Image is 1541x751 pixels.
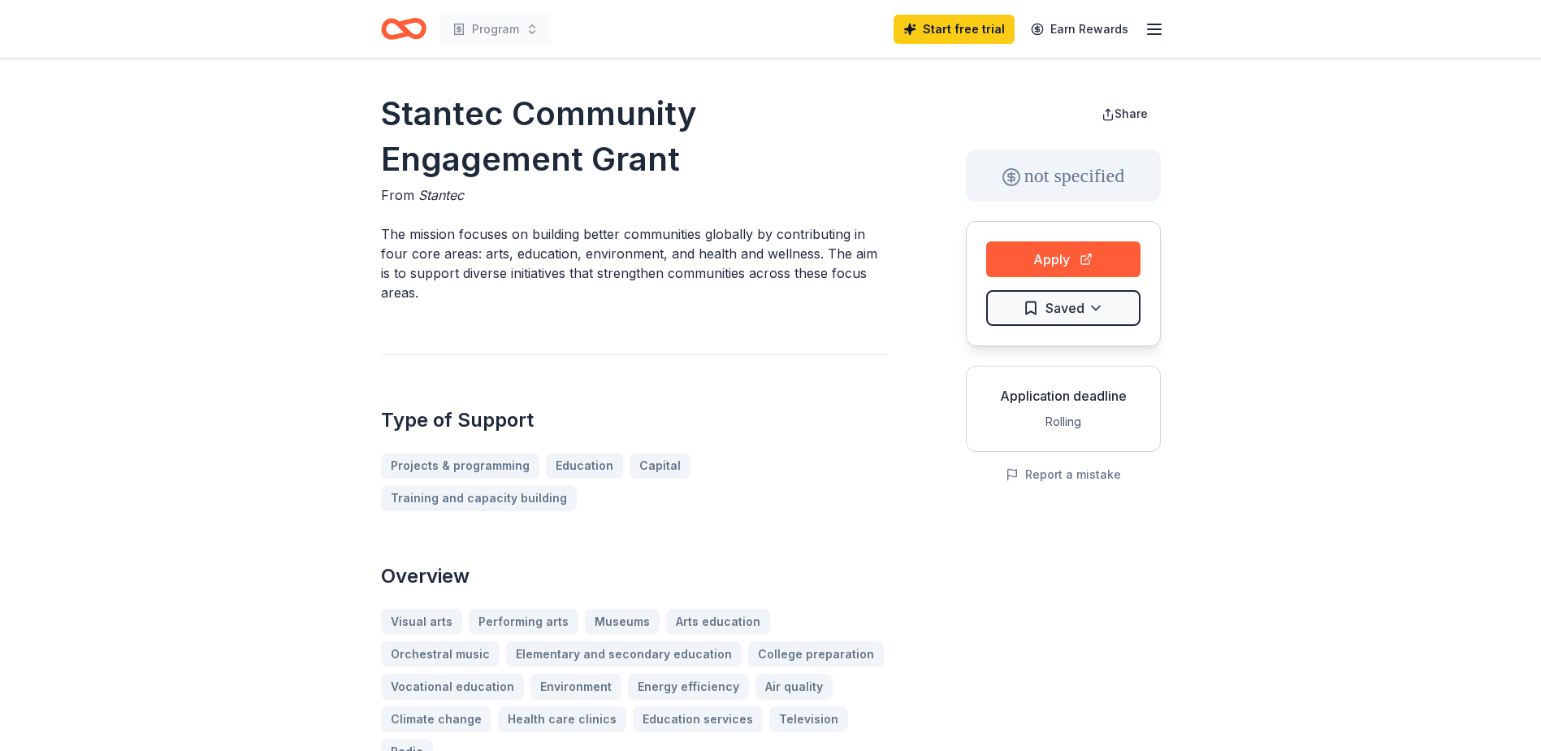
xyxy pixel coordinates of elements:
div: From [381,185,888,205]
a: Home [381,10,426,48]
a: Projects & programming [381,453,539,479]
a: Earn Rewards [1021,15,1138,44]
span: Saved [1045,297,1084,319]
a: Start free trial [894,15,1015,44]
button: Report a mistake [1006,465,1121,484]
h2: Type of Support [381,407,888,433]
span: Share [1115,106,1148,120]
button: Apply [986,241,1141,277]
button: Share [1089,98,1161,130]
button: Saved [986,290,1141,326]
p: The mission focuses on building better communities globally by contributing in four core areas: a... [381,224,888,302]
div: not specified [966,150,1161,202]
h1: Stantec Community Engagement Grant [381,91,888,182]
a: Capital [630,453,690,479]
span: Program [472,20,519,39]
button: Program [439,13,552,46]
div: Application deadline [980,386,1147,406]
div: Rolling [980,412,1147,432]
h2: Overview [381,563,888,589]
a: Education [546,453,623,479]
a: Training and capacity building [381,485,577,511]
span: Stantec [418,187,464,203]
